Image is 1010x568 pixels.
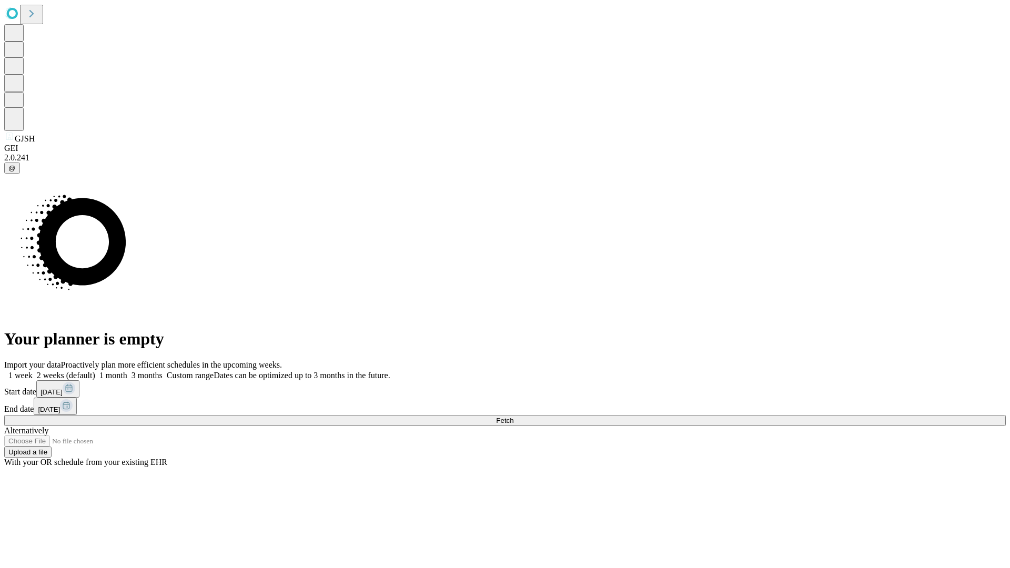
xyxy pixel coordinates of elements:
span: Proactively plan more efficient schedules in the upcoming weeks. [61,360,282,369]
button: [DATE] [34,398,77,415]
div: Start date [4,380,1006,398]
button: Upload a file [4,447,52,458]
h1: Your planner is empty [4,329,1006,349]
span: [DATE] [38,405,60,413]
span: 2 weeks (default) [37,371,95,380]
span: Import your data [4,360,61,369]
button: [DATE] [36,380,79,398]
span: [DATE] [41,388,63,396]
span: @ [8,164,16,172]
span: Dates can be optimized up to 3 months in the future. [214,371,390,380]
span: Custom range [167,371,214,380]
div: GEI [4,144,1006,153]
div: 2.0.241 [4,153,1006,163]
button: Fetch [4,415,1006,426]
span: 1 month [99,371,127,380]
button: @ [4,163,20,174]
span: 1 week [8,371,33,380]
span: GJSH [15,134,35,143]
span: Fetch [496,417,513,424]
span: Alternatively [4,426,48,435]
span: With your OR schedule from your existing EHR [4,458,167,466]
div: End date [4,398,1006,415]
span: 3 months [132,371,163,380]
